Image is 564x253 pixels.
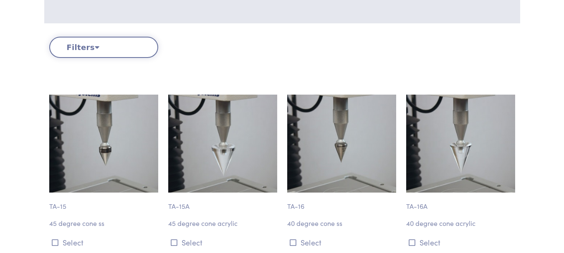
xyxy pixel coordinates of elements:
[49,218,158,229] p: 45 degree cone ss
[49,95,158,193] img: cone_ta-15_45-degree_2.jpg
[287,193,396,212] p: TA-16
[406,235,515,249] button: Select
[287,235,396,249] button: Select
[287,218,396,229] p: 40 degree cone ss
[287,95,396,193] img: cone_ta-16_40-degree_2.jpg
[168,218,277,229] p: 45 degree cone acrylic
[168,235,277,249] button: Select
[168,193,277,212] p: TA-15A
[49,193,158,212] p: TA-15
[168,95,277,193] img: cone_ta-15a_45-degree_2.jpg
[49,37,158,58] button: Filters
[406,95,515,193] img: cone_ta-16a_40-degree_2.jpg
[406,193,515,212] p: TA-16A
[406,218,515,229] p: 40 degree cone acrylic
[49,235,158,249] button: Select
